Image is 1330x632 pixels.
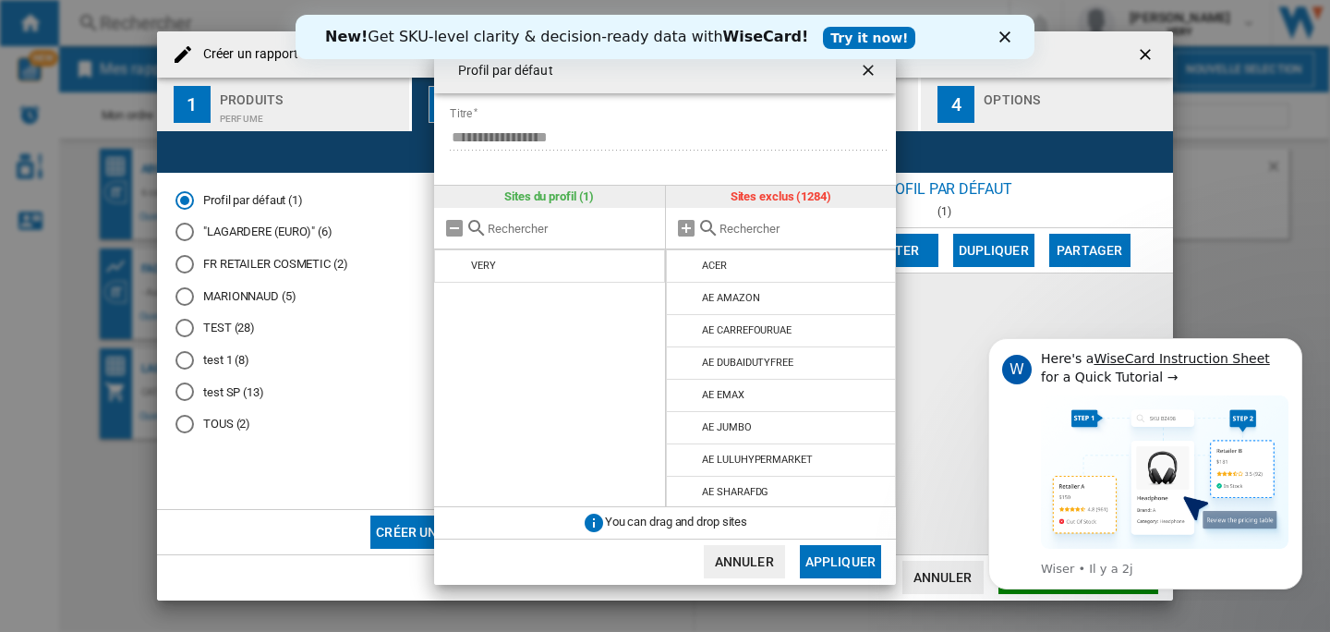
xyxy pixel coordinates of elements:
div: Sites du profil (1) [434,186,665,208]
input: Rechercher [719,222,888,236]
md-icon: Tout ajouter [675,217,697,239]
div: AE AMAZON [702,292,759,304]
input: Rechercher [488,222,656,236]
div: AE EMAX [702,389,744,401]
div: AE SHARAFDG [702,486,768,498]
iframe: Intercom live chat bannière [296,15,1034,59]
div: Fermer [704,17,722,28]
md-icon: Tout retirer [443,217,465,239]
span: You can drag and drop sites [605,515,747,529]
button: Appliquer [800,545,881,578]
div: Sites exclus (1284) [666,186,897,208]
h4: Profil par défaut [449,62,553,80]
button: getI18NText('BUTTONS.CLOSE_DIALOG') [852,52,889,89]
div: AE JUMBO [702,421,751,433]
ng-md-icon: getI18NText('BUTTONS.CLOSE_DIALOG') [859,61,881,83]
button: Annuler [704,545,785,578]
iframe: Intercom notifications message [961,322,1330,601]
div: AE DUBAIDUTYFREE [702,357,792,369]
div: AE LULUHYPERMARKET [702,454,812,466]
div: ACER [702,260,727,272]
div: AE CARREFOURUAE [702,324,792,336]
div: VERY [471,260,496,272]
